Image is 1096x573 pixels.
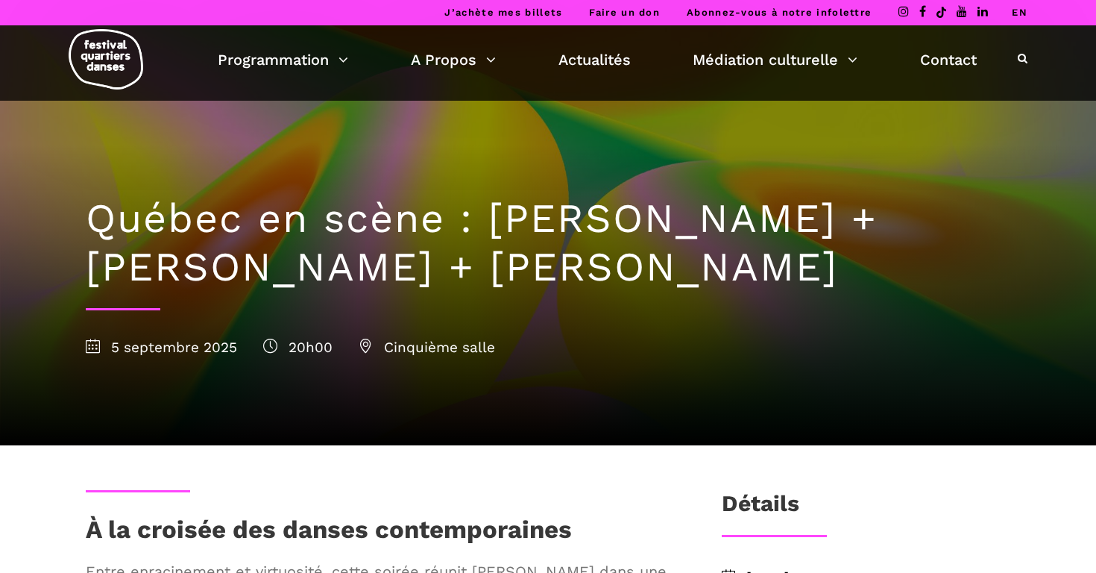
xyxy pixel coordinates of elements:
[920,47,977,72] a: Contact
[722,490,799,527] h3: Détails
[1012,7,1027,18] a: EN
[86,195,1010,292] h1: Québec en scène : [PERSON_NAME] + [PERSON_NAME] + [PERSON_NAME]
[558,47,631,72] a: Actualités
[411,47,496,72] a: A Propos
[218,47,348,72] a: Programmation
[86,339,237,356] span: 5 septembre 2025
[263,339,333,356] span: 20h00
[86,515,572,552] h1: À la croisée des danses contemporaines
[589,7,660,18] a: Faire un don
[359,339,495,356] span: Cinquième salle
[687,7,872,18] a: Abonnez-vous à notre infolettre
[69,29,143,90] img: logo-fqd-med
[693,47,857,72] a: Médiation culturelle
[444,7,562,18] a: J’achète mes billets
